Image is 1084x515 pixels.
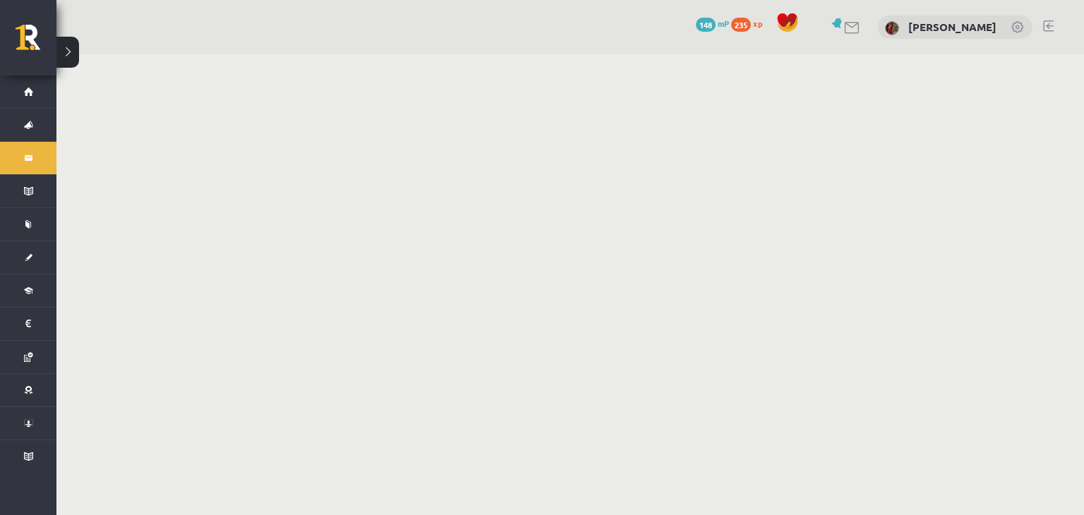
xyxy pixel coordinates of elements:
a: 148 mP [696,18,729,29]
span: 235 [731,18,751,32]
span: xp [753,18,762,29]
img: Vitālijs Kapustins [885,21,899,35]
a: 235 xp [731,18,769,29]
span: mP [718,18,729,29]
a: Rīgas 1. Tālmācības vidusskola [16,25,56,60]
a: [PERSON_NAME] [908,20,996,34]
span: 148 [696,18,716,32]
